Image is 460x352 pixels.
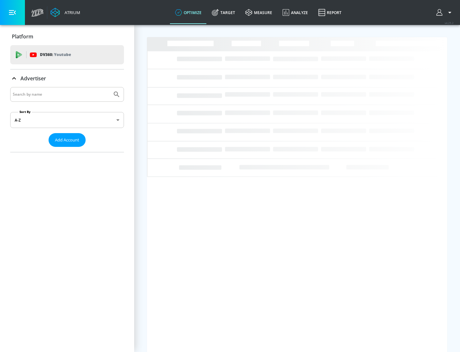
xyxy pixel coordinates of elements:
div: Atrium [62,10,80,15]
a: Report [313,1,347,24]
a: measure [240,1,277,24]
span: v 4.25.2 [445,21,454,25]
a: Analyze [277,1,313,24]
a: Atrium [50,8,80,17]
div: Advertiser [10,87,124,152]
p: Platform [12,33,33,40]
p: Youtube [54,51,71,58]
div: Platform [10,28,124,45]
p: DV360: [40,51,71,58]
div: A-Z [10,112,124,128]
span: Add Account [55,136,79,144]
input: Search by name [13,90,110,99]
a: Target [207,1,240,24]
p: Advertiser [20,75,46,82]
div: DV360: Youtube [10,45,124,64]
nav: list of Advertiser [10,147,124,152]
label: Sort By [18,110,32,114]
a: optimize [170,1,207,24]
button: Add Account [49,133,86,147]
div: Advertiser [10,69,124,87]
